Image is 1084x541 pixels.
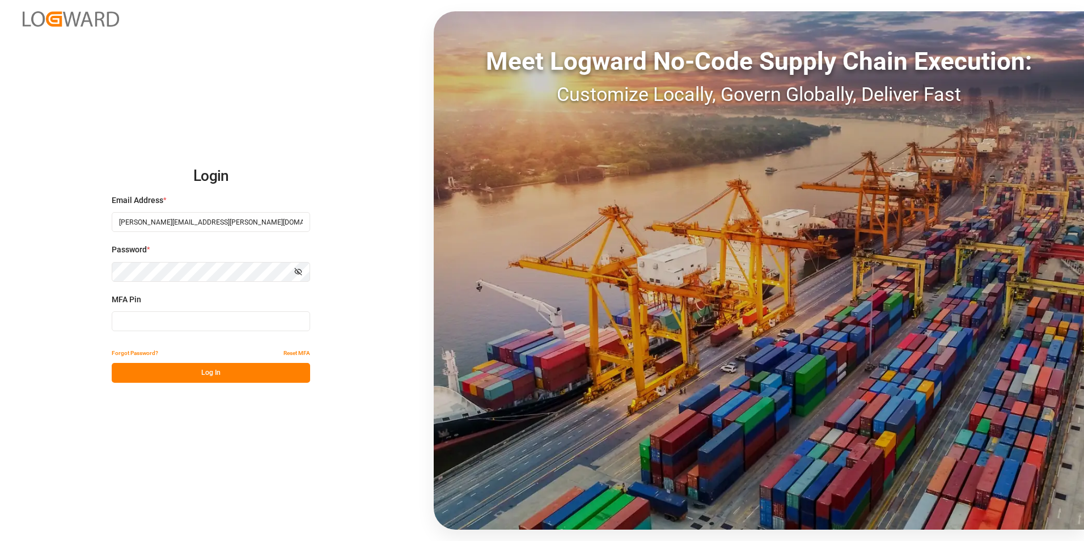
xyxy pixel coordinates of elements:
button: Forgot Password? [112,343,158,363]
img: Logward_new_orange.png [23,11,119,27]
span: Email Address [112,195,163,206]
div: Meet Logward No-Code Supply Chain Execution: [434,43,1084,80]
div: Customize Locally, Govern Globally, Deliver Fast [434,80,1084,109]
span: Password [112,244,147,256]
button: Reset MFA [283,343,310,363]
input: Enter your email [112,212,310,232]
button: Log In [112,363,310,383]
span: MFA Pin [112,294,141,306]
h2: Login [112,158,310,195]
